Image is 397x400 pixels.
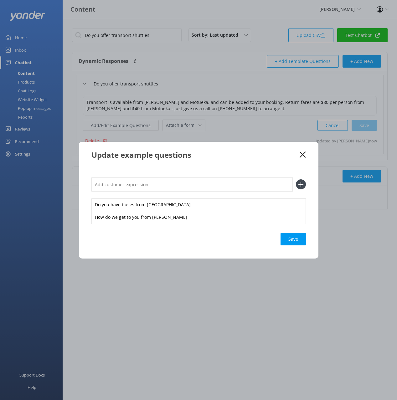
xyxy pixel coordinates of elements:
[91,198,306,212] div: Do you have buses from [GEOGRAPHIC_DATA]
[91,211,306,224] div: How do we get to you from [PERSON_NAME]
[91,150,300,160] div: Update example questions
[91,177,293,192] input: Add customer expression
[300,151,306,158] button: Close
[281,233,306,245] button: Save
